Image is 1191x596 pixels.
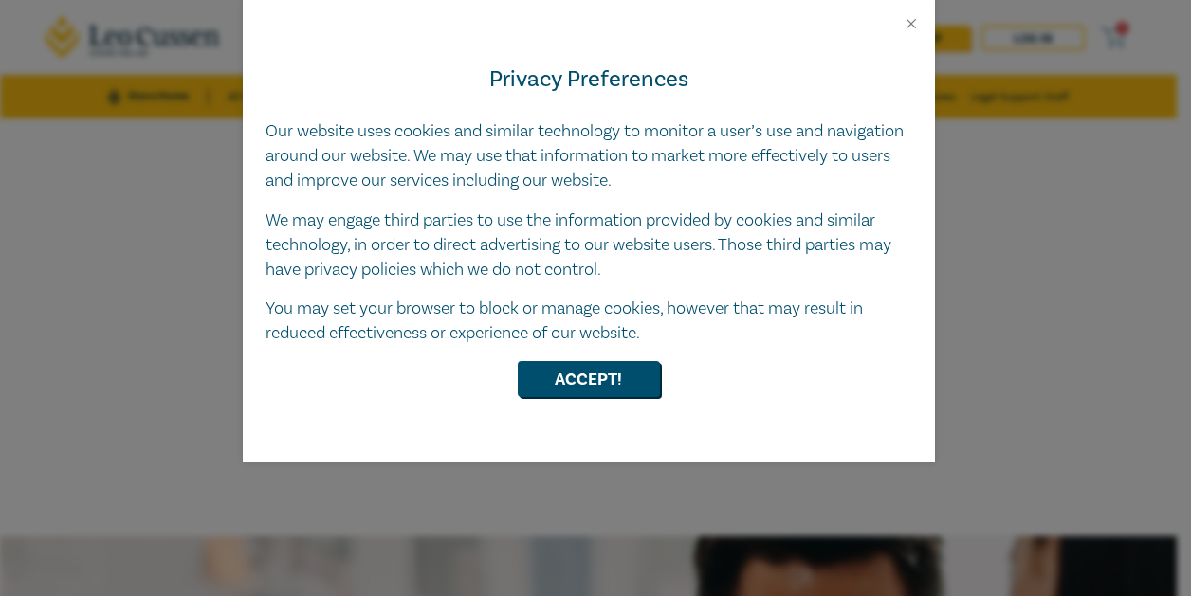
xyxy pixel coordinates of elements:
[903,15,920,32] button: Close
[266,297,912,346] p: You may set your browser to block or manage cookies, however that may result in reduced effective...
[266,208,912,282] p: We may engage third parties to use the information provided by cookies and similar technology, in...
[266,119,912,193] p: Our website uses cookies and similar technology to monitor a user’s use and navigation around our...
[266,63,912,97] h4: Privacy Preferences
[518,361,660,397] button: Accept!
